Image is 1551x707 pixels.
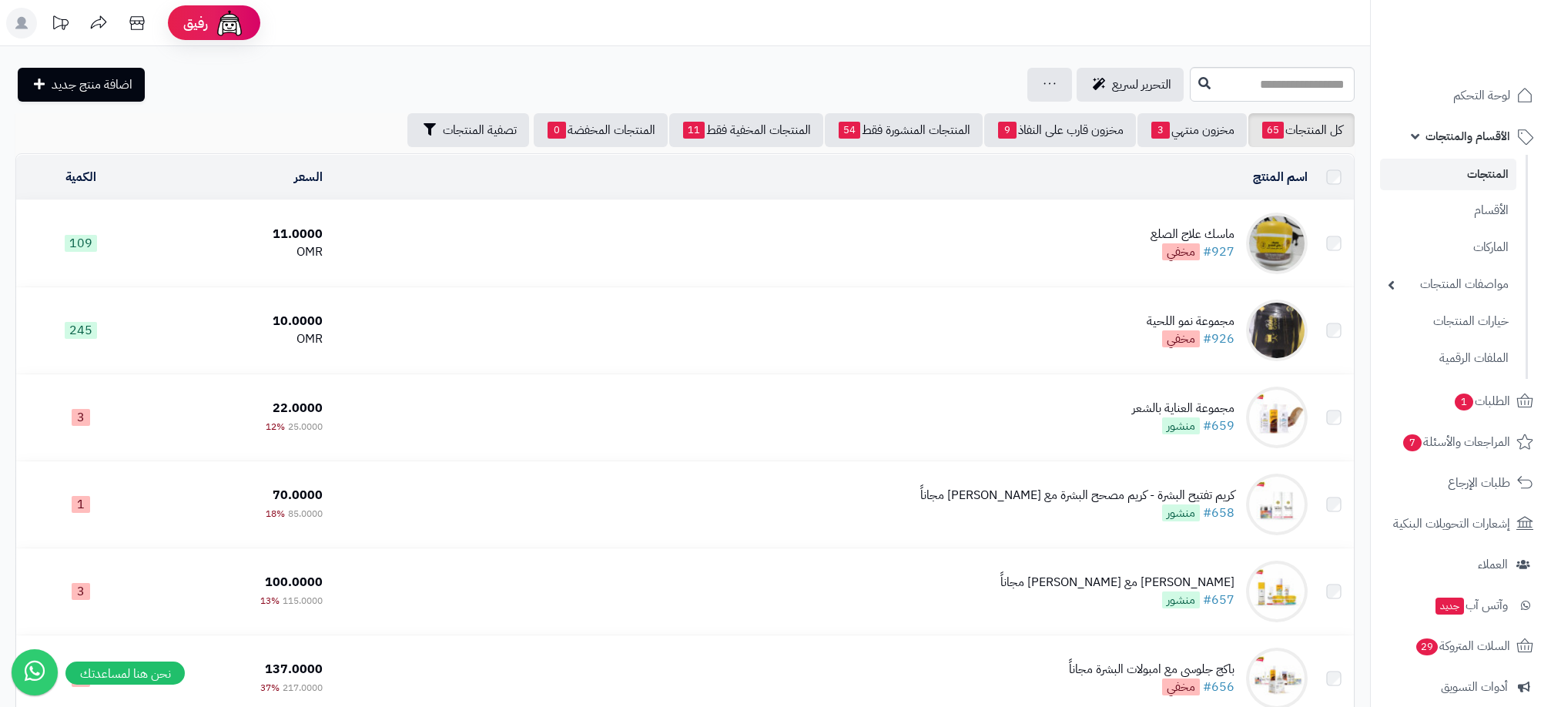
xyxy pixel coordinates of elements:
div: باكج جلوسي مع امبولات البشرة مجاناً [1069,661,1234,679]
img: ماسك علاج الصلع [1246,213,1308,274]
div: 11.0000 [152,226,323,243]
a: خيارات المنتجات [1380,305,1516,338]
a: المنتجات المخفضة0 [534,113,668,147]
span: 54 [839,122,860,139]
img: باكج شايني مع كريم نضارة مجاناً [1246,561,1308,622]
a: السلات المتروكة29 [1380,628,1542,665]
a: مخزون قارب على النفاذ9 [984,113,1136,147]
a: إشعارات التحويلات البنكية [1380,505,1542,542]
span: السلات المتروكة [1415,635,1510,657]
span: 100.0000 [265,573,323,591]
div: 10.0000 [152,313,323,330]
a: المنتجات المنشورة فقط54 [825,113,983,147]
span: 37% [260,681,280,695]
a: أدوات التسويق [1380,668,1542,705]
span: 137.0000 [265,660,323,679]
span: 1 [1455,394,1473,410]
a: #659 [1203,417,1234,435]
div: مجموعة العناية بالشعر [1132,400,1234,417]
img: كريم تفتيح البشرة - كريم مصحح البشرة مع ريتنول مجاناً [1246,474,1308,535]
a: #926 [1203,330,1234,348]
img: logo-2.png [1446,43,1536,75]
a: كل المنتجات65 [1248,113,1355,147]
a: اسم المنتج [1253,168,1308,186]
span: رفيق [183,14,208,32]
span: 11 [683,122,705,139]
div: OMR [152,243,323,261]
span: مخفي [1162,330,1200,347]
button: تصفية المنتجات [407,113,529,147]
span: 1 [72,496,90,513]
div: مجموعة نمو اللحية [1147,313,1234,330]
a: الأقسام [1380,194,1516,227]
span: 115.0000 [283,594,323,608]
span: 65 [1262,122,1284,139]
a: الملفات الرقمية [1380,342,1516,375]
span: طلبات الإرجاع [1448,472,1510,494]
a: #658 [1203,504,1234,522]
a: #657 [1203,591,1234,609]
span: 217.0000 [283,681,323,695]
span: 70.0000 [273,486,323,504]
a: المراجعات والأسئلة7 [1380,424,1542,461]
span: 3 [72,670,90,687]
span: التحرير لسريع [1112,75,1171,94]
a: مخزون منتهي3 [1137,113,1247,147]
div: [PERSON_NAME] مع [PERSON_NAME] مجاناً [1000,574,1234,591]
span: 3 [72,409,90,426]
span: تصفية المنتجات [443,121,517,139]
span: 9 [998,122,1017,139]
img: مجموعة العناية بالشعر [1246,387,1308,448]
span: 3 [1151,122,1170,139]
span: منشور [1162,591,1200,608]
a: العملاء [1380,546,1542,583]
img: ai-face.png [214,8,245,39]
div: ماسك علاج الصلع [1151,226,1234,243]
span: 3 [72,583,90,600]
span: أدوات التسويق [1441,676,1508,698]
span: 18% [266,507,285,521]
a: وآتس آبجديد [1380,587,1542,624]
img: مجموعة نمو اللحية [1246,300,1308,361]
a: #927 [1203,243,1234,261]
span: 22.0000 [273,399,323,417]
span: لوحة التحكم [1453,85,1510,106]
a: الكمية [65,168,96,186]
span: 29 [1416,638,1438,655]
a: #656 [1203,678,1234,696]
a: الماركات [1380,231,1516,264]
span: جديد [1435,598,1464,615]
span: الأقسام والمنتجات [1425,126,1510,147]
a: لوحة التحكم [1380,77,1542,114]
span: 85.0000 [288,507,323,521]
span: العملاء [1478,554,1508,575]
a: الطلبات1 [1380,383,1542,420]
span: اضافة منتج جديد [52,75,132,94]
span: 0 [548,122,566,139]
span: إشعارات التحويلات البنكية [1393,513,1510,534]
a: السعر [294,168,323,186]
span: 7 [1403,434,1422,451]
span: 13% [260,594,280,608]
span: 12% [266,420,285,434]
span: منشور [1162,504,1200,521]
a: طلبات الإرجاع [1380,464,1542,501]
span: الطلبات [1453,390,1510,412]
span: 109 [65,235,97,252]
span: وآتس آب [1434,595,1508,616]
a: التحرير لسريع [1077,68,1184,102]
span: 245 [65,322,97,339]
span: المراجعات والأسئلة [1402,431,1510,453]
div: كريم تفتيح البشرة - كريم مصحح البشرة مع [PERSON_NAME] مجاناً [920,487,1234,504]
span: منشور [1162,417,1200,434]
span: مخفي [1162,679,1200,695]
a: المنتجات [1380,159,1516,190]
span: مخفي [1162,243,1200,260]
a: تحديثات المنصة [41,8,79,42]
div: OMR [152,330,323,348]
span: 25.0000 [288,420,323,434]
a: مواصفات المنتجات [1380,268,1516,301]
a: اضافة منتج جديد [18,68,145,102]
a: المنتجات المخفية فقط11 [669,113,823,147]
